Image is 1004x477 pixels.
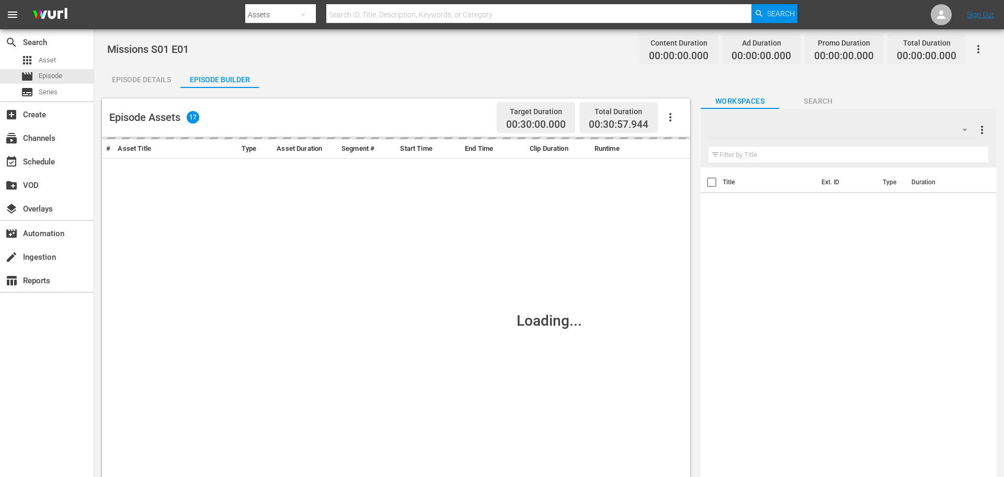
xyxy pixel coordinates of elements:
span: Episode [21,70,33,83]
img: ans4CAIJ8jUAAAAAAAAAAAAAAAAAAAAAAAAgQb4GAAAAAAAAAAAAAAAAAAAAAAAAJMjXAAAAAAAAAAAAAAAAAAAAAAAAgAT5G... [25,3,75,27]
div: Ad Duration [732,36,791,50]
span: Series [21,86,33,98]
span: Create [5,108,18,121]
span: 00:00:00.000 [649,50,709,62]
span: VOD [5,179,18,192]
div: Total Duration [897,36,956,50]
span: menu [6,8,19,21]
span: Overlays [5,203,18,215]
span: Automation [5,227,18,240]
span: Asset [21,54,33,66]
button: Search [751,4,797,23]
span: Ingestion [5,251,18,263]
button: Episode Builder [180,67,259,88]
span: Asset [39,55,56,65]
div: Content Duration [649,36,709,50]
span: Series [39,87,58,97]
button: Episode Details [102,67,180,88]
span: Episode [39,71,62,81]
span: Missions S01 E01 [107,43,189,56]
a: Sign Out [967,10,994,19]
span: Search [767,4,795,23]
div: Promo Duration [814,36,874,50]
span: Schedule [5,156,18,168]
span: 00:00:00.000 [814,50,874,62]
span: Search [5,36,18,49]
div: Episode Details [102,67,180,92]
span: 00:00:00.000 [732,50,791,62]
span: 00:00:00.000 [897,50,956,62]
div: Loading... [517,312,582,329]
span: Reports [5,274,18,287]
div: Episode Builder [180,67,259,92]
span: Channels [5,132,18,145]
